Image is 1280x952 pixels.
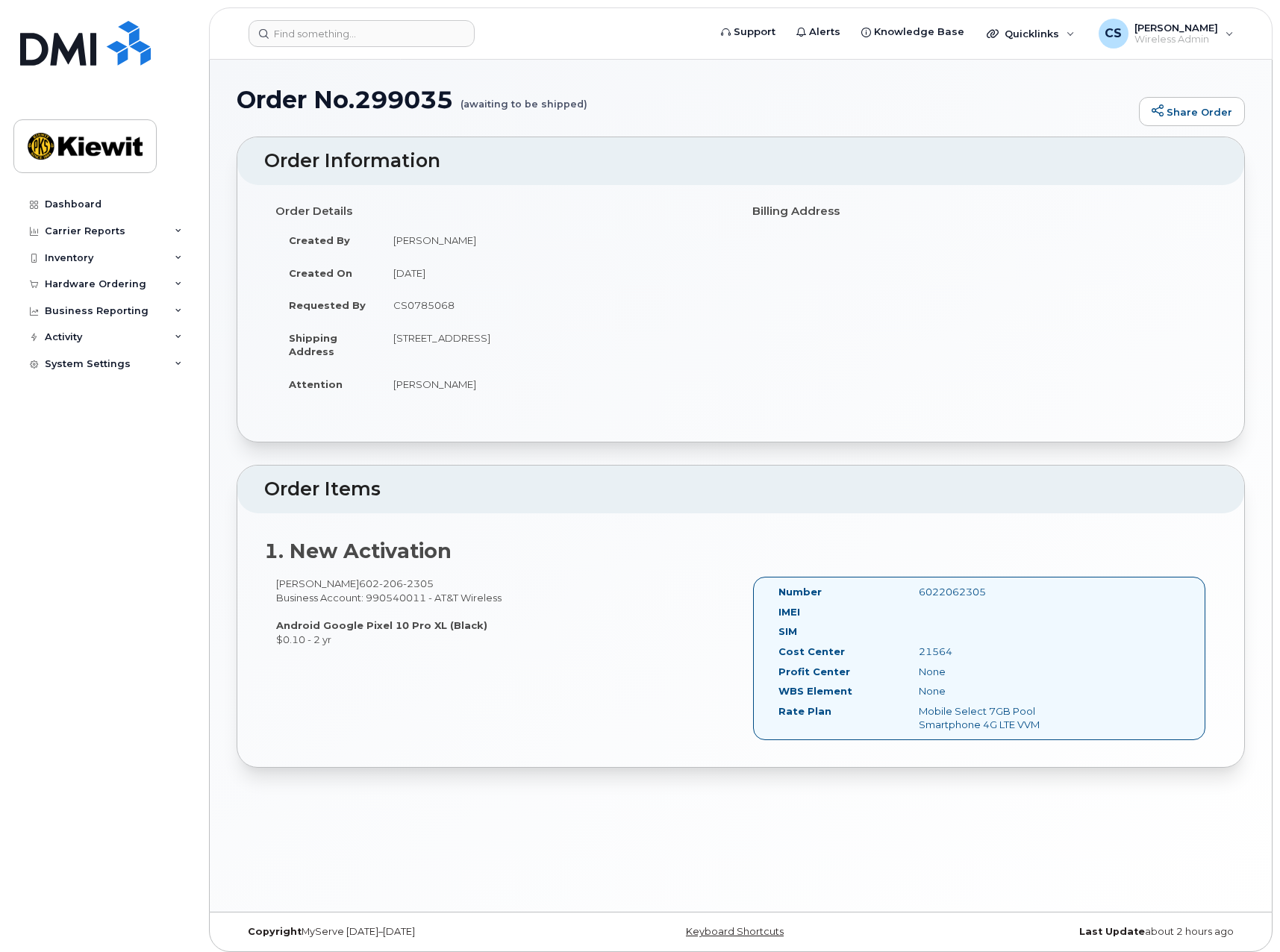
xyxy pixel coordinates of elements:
strong: Requested By [289,299,366,311]
a: Share Order [1139,97,1245,127]
span: 206 [379,577,403,589]
strong: Last Update [1079,926,1145,937]
span: 602 [359,577,434,589]
h2: Order Items [264,479,1217,500]
label: WBS Element [778,684,852,698]
label: Cost Center [778,645,845,659]
label: Rate Plan [778,704,831,718]
h4: Billing Address [752,205,1207,218]
strong: Attention [289,378,343,390]
div: [PERSON_NAME] Business Account: 990540011 - AT&T Wireless $0.10 - 2 yr [264,577,741,646]
span: 2305 [403,577,434,589]
label: Profit Center [778,665,850,679]
h1: Order No.299035 [237,87,1131,113]
strong: Copyright [248,926,302,937]
small: (awaiting to be shipped) [461,87,587,110]
h2: Order Information [264,151,1217,172]
td: [PERSON_NAME] [380,368,730,401]
label: Number [778,585,822,599]
strong: Created On [289,267,352,279]
td: [PERSON_NAME] [380,224,730,257]
label: IMEI [778,605,800,619]
strong: Shipping Address [289,332,337,358]
div: None [908,684,1105,698]
strong: Created By [289,234,350,246]
div: 21564 [908,645,1105,659]
div: 6022062305 [908,585,1105,599]
div: about 2 hours ago [909,926,1245,938]
div: None [908,665,1105,679]
td: [DATE] [380,257,730,289]
td: CS0785068 [380,289,730,322]
a: Keyboard Shortcuts [686,926,784,937]
strong: Android Google Pixel 10 Pro XL (Black) [276,619,487,631]
strong: 1. New Activation [264,539,452,563]
div: Mobile Select 7GB Pool Smartphone 4G LTE VVM [908,704,1105,732]
td: [STREET_ADDRESS] [380,322,730,368]
h4: Order Details [275,205,730,218]
div: MyServe [DATE]–[DATE] [237,926,572,938]
label: SIM [778,624,797,639]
